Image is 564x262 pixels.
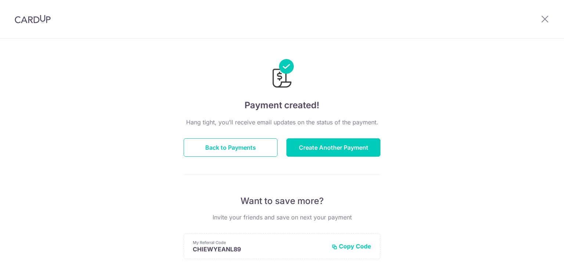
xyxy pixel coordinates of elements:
[184,138,278,157] button: Back to Payments
[184,213,380,222] p: Invite your friends and save on next your payment
[270,59,294,90] img: Payments
[15,15,51,23] img: CardUp
[184,99,380,112] h4: Payment created!
[193,240,326,245] p: My Referral Code
[286,138,380,157] button: Create Another Payment
[193,245,326,253] p: CHIEWYEANL89
[184,118,380,127] p: Hang tight, you’ll receive email updates on the status of the payment.
[332,243,371,250] button: Copy Code
[184,195,380,207] p: Want to save more?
